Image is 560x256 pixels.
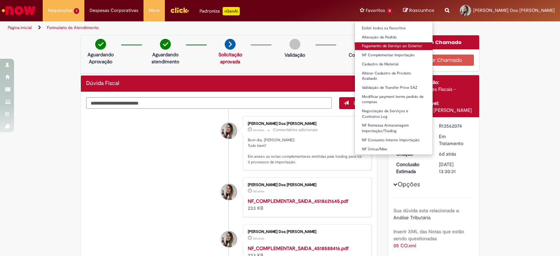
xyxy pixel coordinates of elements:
[253,236,264,241] time: 25/09/2025 08:50:50
[353,100,367,106] span: Enviar
[221,231,237,247] div: Jessica Dos Santos Silva
[393,242,416,249] a: Download de 05 CO.xml
[221,184,237,200] div: Jessica Dos Santos Silva
[355,42,433,50] a: Pagamento de Serviço ao Exterior
[386,8,393,14] span: 11
[95,39,106,50] img: check-circle-green.png
[409,7,434,14] span: Rascunhos
[253,128,264,132] span: 5d atrás
[223,7,240,15] p: +GenAi
[248,245,349,251] a: NF_COMPLEMENTAR_SAIDA_4518588416.pdf
[388,35,479,49] div: Opções do Chamado
[199,7,240,15] div: Padroniza
[439,122,471,129] div: R13562074
[355,61,433,68] a: Cadastro de Material
[248,137,364,165] p: Bom dia, [PERSON_NAME]! Tudo bem? Em anexo as notas complementares emitidas pela trading para os ...
[160,39,171,50] img: check-circle-green.png
[8,25,32,30] a: Página inicial
[439,161,471,175] div: [DATE] 13:30:31
[285,51,305,58] p: Validação
[1,3,37,17] img: ServiceNow
[86,80,119,87] h2: Dúvida Fiscal Histórico de tíquete
[248,183,364,187] div: [PERSON_NAME] Dos [PERSON_NAME]
[355,145,433,153] a: NF Única/Mãe
[355,51,433,59] a: NF Complementar Importação
[253,189,264,193] time: 25/09/2025 08:52:51
[393,214,430,221] span: Análise Tributária
[355,136,433,144] a: NF Consumo Interno Importação
[355,24,433,32] a: Exibir todos os Favoritos
[393,79,474,86] div: Grupo de Atribuição:
[393,107,474,114] div: [PERSON_NAME] [PERSON_NAME]
[349,51,371,58] p: Concluído
[439,133,471,147] div: Em Tratamento
[248,198,364,212] div: 233 KB
[289,39,300,50] img: img-circle-grey.png
[170,5,189,15] img: click_logo_yellow_360x200.png
[355,93,433,106] a: Modificar payment terms pedido de compras
[393,100,474,107] div: Analista responsável:
[393,228,464,242] b: Inserir XML das Notas que estão sendo questionadas
[149,7,160,14] span: More
[355,107,433,120] a: Negociação de Serviços e Contratos Log
[253,236,264,241] span: 5d atrás
[248,122,364,126] div: [PERSON_NAME] Dos [PERSON_NAME]
[473,7,555,13] span: [PERSON_NAME] Dos [PERSON_NAME]
[393,207,460,214] b: Sua dúvida esta relacionada a:
[439,151,456,157] span: 6d atrás
[273,127,318,133] small: Comentários adicionais
[90,7,138,14] span: Despesas Corporativas
[248,198,348,204] a: NF_COMPLEMENTAR_SAIDA_4518621645.pdf
[439,150,471,157] div: 24/09/2025 10:21:43
[225,39,236,50] img: arrow-next.png
[355,84,433,92] a: Validação de Transfer Price SAZ
[84,51,118,65] p: Aguardando Aprovação
[248,230,364,234] div: [PERSON_NAME] Dos [PERSON_NAME]
[339,97,372,109] button: Enviar
[393,55,474,66] button: Cancelar Chamado
[47,25,99,30] a: Formulário de Atendimento
[221,123,237,139] div: Jessica Dos Santos Silva
[439,151,456,157] time: 24/09/2025 10:21:43
[253,189,264,193] span: 5d atrás
[48,7,72,14] span: Requisições
[393,86,474,100] div: Fiscal - Orientações Fiscais - Consultivo Fiscal
[86,97,332,109] textarea: Digite sua mensagem aqui...
[366,7,385,14] span: Favoritos
[148,51,182,65] p: Aguardando atendimento
[391,161,434,175] dt: Conclusão Estimada
[403,7,434,14] a: Rascunhos
[355,21,433,155] ul: Favoritos
[355,34,433,41] a: Alteração de Pedido
[355,122,433,135] a: NF Remessa Armazenagem Importação/Trading
[355,70,433,83] a: Alterar Cadastro de Produto Acabado
[5,21,368,34] ul: Trilhas de página
[253,128,264,132] time: 25/09/2025 08:53:27
[218,51,242,65] a: Solicitação aprovada
[74,8,79,14] span: 1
